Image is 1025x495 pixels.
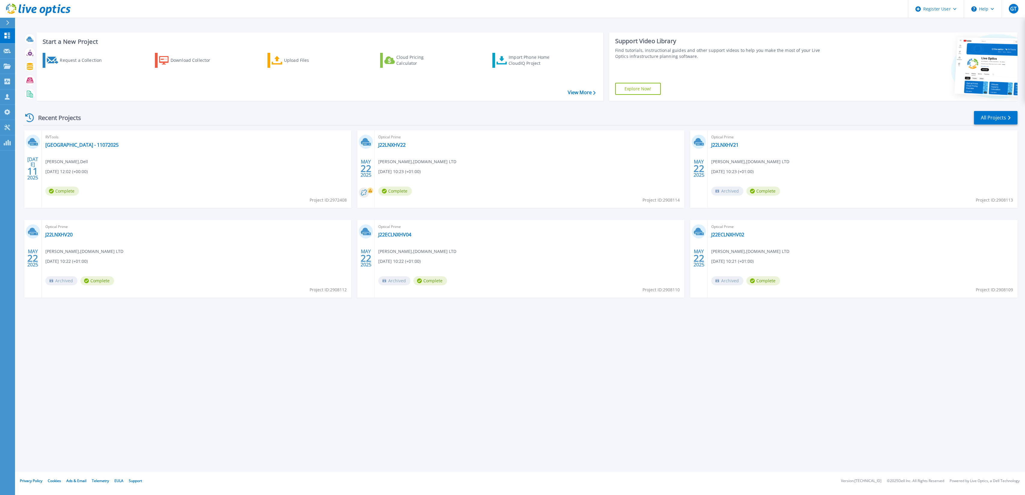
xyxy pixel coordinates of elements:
[20,478,42,483] a: Privacy Policy
[27,157,38,179] div: [DATE] 2025
[23,110,89,125] div: Recent Projects
[80,276,114,285] span: Complete
[45,134,348,140] span: RVTools
[976,286,1013,293] span: Project ID: 2908109
[950,479,1020,483] li: Powered by Live Optics, a Dell Technology
[711,248,789,255] span: [PERSON_NAME] , [DOMAIN_NAME] LTD
[45,187,79,196] span: Complete
[360,247,372,269] div: MAY 2025
[568,90,596,95] a: View More
[43,53,110,68] a: Request a Collection
[378,248,456,255] span: [PERSON_NAME] , [DOMAIN_NAME] LTD
[746,276,780,285] span: Complete
[378,276,410,285] span: Archived
[1010,6,1017,11] span: GT
[268,53,334,68] a: Upload Files
[45,142,119,148] a: [GEOGRAPHIC_DATA] - 11072025
[643,197,680,203] span: Project ID: 2908114
[45,276,77,285] span: Archived
[711,276,743,285] span: Archived
[378,168,421,175] span: [DATE] 10:23 (+01:00)
[643,286,680,293] span: Project ID: 2908110
[48,478,61,483] a: Cookies
[45,223,348,230] span: Optical Prime
[693,157,705,179] div: MAY 2025
[711,223,1014,230] span: Optical Prime
[27,256,38,261] span: 22
[60,54,108,66] div: Request a Collection
[361,256,371,261] span: 22
[694,166,704,171] span: 22
[711,134,1014,140] span: Optical Prime
[155,53,222,68] a: Download Collector
[694,256,704,261] span: 22
[378,142,406,148] a: J22LNXHV22
[746,187,780,196] span: Complete
[92,478,109,483] a: Telemetry
[43,38,595,45] h3: Start a New Project
[615,47,828,59] div: Find tutorials, instructional guides and other support videos to help you make the most of your L...
[45,168,88,175] span: [DATE] 12:02 (+00:00)
[66,478,86,483] a: Ads & Email
[45,158,88,165] span: [PERSON_NAME] , Dell
[45,248,123,255] span: [PERSON_NAME] , [DOMAIN_NAME] LTD
[615,37,828,45] div: Support Video Library
[711,168,754,175] span: [DATE] 10:23 (+01:00)
[45,258,88,265] span: [DATE] 10:22 (+01:00)
[378,158,456,165] span: [PERSON_NAME] , [DOMAIN_NAME] LTD
[361,166,371,171] span: 22
[974,111,1017,124] a: All Projects
[27,169,38,174] span: 11
[45,232,73,238] a: J22LNXHV20
[976,197,1013,203] span: Project ID: 2908113
[711,187,743,196] span: Archived
[378,187,412,196] span: Complete
[360,157,372,179] div: MAY 2025
[171,54,219,66] div: Download Collector
[378,223,681,230] span: Optical Prime
[509,54,555,66] div: Import Phone Home CloudIQ Project
[378,258,421,265] span: [DATE] 10:22 (+01:00)
[711,258,754,265] span: [DATE] 10:21 (+01:00)
[711,158,789,165] span: [PERSON_NAME] , [DOMAIN_NAME] LTD
[284,54,332,66] div: Upload Files
[396,54,444,66] div: Cloud Pricing Calculator
[378,232,411,238] a: J22ECLNXHV04
[27,247,38,269] div: MAY 2025
[378,134,681,140] span: Optical Prime
[841,479,881,483] li: Version: [TECHNICAL_ID]
[310,197,347,203] span: Project ID: 2972408
[380,53,447,68] a: Cloud Pricing Calculator
[310,286,347,293] span: Project ID: 2908112
[114,478,123,483] a: EULA
[129,478,142,483] a: Support
[711,142,739,148] a: J22LNXHV21
[711,232,744,238] a: J22ECLNXHV02
[887,479,944,483] li: © 2025 Dell Inc. All Rights Reserved
[693,247,705,269] div: MAY 2025
[615,83,661,95] a: Explore Now!
[413,276,447,285] span: Complete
